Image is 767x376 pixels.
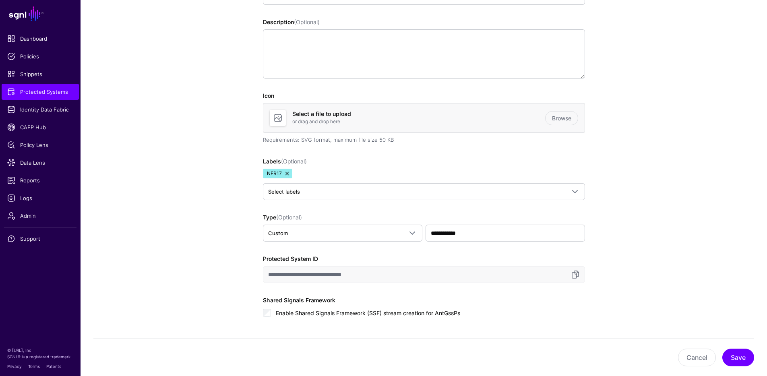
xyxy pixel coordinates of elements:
a: Terms [28,364,40,369]
span: Reports [7,176,73,184]
a: Policies [2,48,79,64]
span: Support [7,235,73,243]
a: CAEP Hub [2,119,79,135]
span: Select labels [268,188,300,195]
span: Data Lens [7,159,73,167]
a: Admin [2,208,79,224]
a: Logs [2,190,79,206]
span: Identity Data Fabric [7,105,73,114]
span: Dashboard [7,35,73,43]
span: (Optional) [281,158,307,165]
span: Admin [7,212,73,220]
a: Identity Data Fabric [2,101,79,118]
a: Data Lens [2,155,79,171]
span: (Optional) [276,214,302,221]
span: Policies [7,52,73,60]
span: CAEP Hub [7,123,73,131]
button: Save [722,349,754,366]
p: SGNL® is a registered trademark [7,353,73,360]
span: Policy Lens [7,141,73,149]
span: Enable Shared Signals Framework (SSF) stream creation for AntGssPs [276,310,460,316]
button: Cancel [678,349,716,366]
label: Type [263,213,302,221]
p: or drag and drop here [292,118,545,125]
label: Labels [263,157,307,165]
a: Privacy [7,364,22,369]
span: Snippets [7,70,73,78]
div: Requirements: SVG format, maximum file size 50 KB [263,136,585,144]
a: Browse [545,111,578,125]
a: Snippets [2,66,79,82]
label: Shared Signals Framework [263,296,335,304]
h4: Select a file to upload [292,111,545,118]
span: Protected Systems [7,88,73,96]
a: Patents [46,364,61,369]
a: SGNL [5,5,76,23]
a: Policy Lens [2,137,79,153]
label: Icon [263,91,274,100]
span: (Optional) [294,19,320,25]
a: Protected Systems [2,84,79,100]
p: © [URL], Inc [7,347,73,353]
label: Description [263,18,320,26]
span: Custom [268,230,288,236]
label: Protected System ID [263,254,318,263]
a: Reports [2,172,79,188]
a: Dashboard [2,31,79,47]
span: NFR17 [263,169,292,178]
span: Logs [7,194,73,202]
